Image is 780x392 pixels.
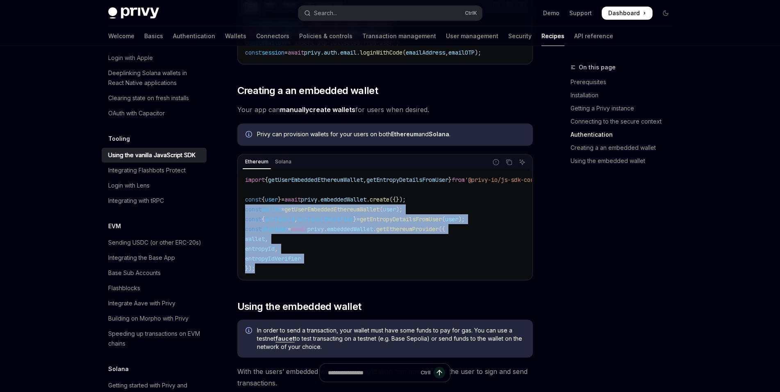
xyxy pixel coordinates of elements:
[275,335,295,342] a: faucet
[406,49,445,56] span: emailAddress
[383,206,396,213] span: user
[245,49,262,56] span: const
[108,134,130,144] h5: Tooling
[363,176,366,183] span: ,
[445,215,458,223] span: user
[108,268,161,278] div: Base Sub Accounts
[579,62,616,72] span: On this page
[245,255,301,262] span: entropyIdVerifier
[465,176,540,183] span: '@privy-io/js-sdk-core'
[262,206,281,213] span: wallet
[328,364,417,382] input: Ask a question...
[299,26,352,46] a: Policies & controls
[102,266,207,280] a: Base Sub Accounts
[108,283,140,293] div: Flashblocks
[245,215,262,223] span: const
[434,367,445,378] button: Send message
[108,329,202,348] div: Speeding up transactions on EVM chains
[273,157,294,167] div: Solana
[376,225,439,233] span: getEthereumProvider
[237,300,362,313] span: Using the embedded wallet
[256,26,289,46] a: Connectors
[243,157,271,167] div: Ethereum
[370,196,389,203] span: create
[429,131,449,138] strong: Solana
[508,26,532,46] a: Security
[571,102,679,115] a: Getting a Privy instance
[108,314,189,323] div: Building on Morpho with Privy
[602,7,653,20] a: Dashboard
[291,225,307,233] span: await
[284,206,380,213] span: getUserEmbeddedEthereumWallet
[265,176,268,183] span: {
[475,49,481,56] span: );
[102,235,207,250] a: Sending USDC (or other ERC-20s)
[517,157,528,167] button: Ask AI
[321,49,324,56] span: .
[246,327,254,335] svg: Info
[366,196,370,203] span: .
[108,221,121,231] h5: EVM
[541,26,564,46] a: Recipes
[280,105,309,114] strong: manually
[262,196,265,203] span: {
[446,26,498,46] a: User management
[571,154,679,167] a: Using the embedded wallet
[403,49,406,56] span: (
[491,157,501,167] button: Report incorrect code
[571,76,679,89] a: Prerequisites
[173,26,215,46] a: Authentication
[108,93,189,103] div: Clearing state on fresh installs
[445,49,448,56] span: ,
[102,178,207,193] a: Login with Lens
[144,26,163,46] a: Basics
[108,238,201,248] div: Sending USDC (or other ERC-20s)
[108,26,134,46] a: Welcome
[340,49,357,56] span: email
[360,215,442,223] span: getEntropyDetailsFromUser
[245,225,262,233] span: const
[278,196,281,203] span: }
[380,206,383,213] span: (
[108,364,129,374] h5: Solana
[366,176,448,183] span: getEntropyDetailsFromUser
[102,66,207,90] a: Deeplinking Solana wallets in React Native applications
[102,281,207,296] a: Flashblocks
[245,245,275,252] span: entropyId
[108,108,165,118] div: OAuth with Capacitor
[102,296,207,311] a: Integrate Aave with Privy
[608,9,640,17] span: Dashboard
[307,225,324,233] span: privy
[102,106,207,121] a: OAuth with Capacitor
[298,6,482,21] button: Open search
[448,176,452,183] span: }
[108,150,196,160] div: Using the vanilla JavaScript SDK
[281,206,284,213] span: =
[262,215,265,223] span: {
[298,215,353,223] span: entropyIdVerifier
[108,7,159,19] img: dark logo
[324,49,337,56] span: auth
[108,196,164,206] div: Integrating with tRPC
[452,176,465,183] span: from
[288,49,304,56] span: await
[225,26,246,46] a: Wallets
[245,235,265,243] span: wallet
[237,84,378,97] span: Creating a an embedded wallet
[389,196,406,203] span: ({});
[281,196,284,203] span: =
[262,49,284,56] span: session
[245,265,255,272] span: });
[357,215,360,223] span: =
[465,10,477,16] span: Ctrl K
[396,206,403,213] span: );
[301,196,317,203] span: privy
[442,215,445,223] span: (
[108,298,175,308] div: Integrate Aave with Privy
[569,9,592,17] a: Support
[391,131,418,138] strong: Ethereum
[102,311,207,326] a: Building on Morpho with Privy
[262,225,288,233] span: provider
[246,131,254,139] svg: Info
[360,49,403,56] span: loginWithCode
